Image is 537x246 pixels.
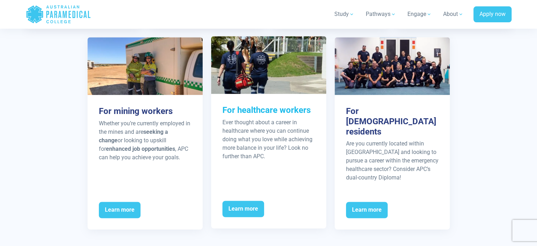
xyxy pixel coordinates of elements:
strong: seeking a change [99,128,168,144]
h3: For mining workers [99,106,191,116]
p: Whether you’re currently employed in the mines and are or looking to upskill for , APC can help y... [99,119,191,162]
a: Australian Paramedical College [26,3,91,26]
img: NZ Students [335,37,450,95]
h3: For healthcare workers [222,105,315,115]
a: Pathways [362,4,400,24]
a: Engage [403,4,436,24]
span: Learn more [222,201,264,217]
a: Study [330,4,359,24]
a: About [439,4,468,24]
span: Learn more [346,202,388,218]
a: For [DEMOGRAPHIC_DATA] residents Are you currently located within [GEOGRAPHIC_DATA] and looking t... [335,37,450,229]
p: Are you currently located within [GEOGRAPHIC_DATA] and looking to pursue a career within the emer... [346,139,438,182]
p: Ever thought about a career in healthcare where you can continue doing what you love while achiev... [222,118,315,161]
strong: enhanced job opportunities [106,145,175,152]
a: For healthcare workers Ever thought about a career in healthcare where you can continue doing wha... [211,36,326,228]
a: For mining workers Whether you’re currently employed in the mines and areseeking a changeor looki... [88,37,203,229]
img: Entry Pathways – Healthcare [211,36,326,94]
span: Learn more [99,202,141,218]
h3: For [DEMOGRAPHIC_DATA] residents [346,106,438,137]
a: Apply now [473,6,512,23]
img: Entry Pathways – Mining [88,37,203,95]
